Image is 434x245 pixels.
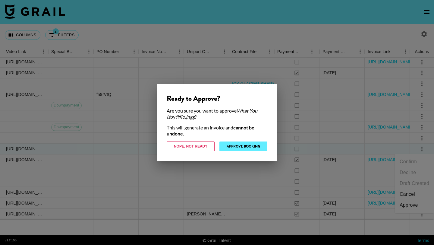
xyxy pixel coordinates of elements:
[167,108,267,120] div: Are you sure you want to approve by ?
[167,108,257,119] em: What You Is
[175,114,195,119] em: @ flo.jngg
[167,125,267,137] div: This will generate an invoice and .
[219,142,267,151] button: Approve Booking
[167,142,215,151] button: Nope, Not Ready
[167,125,254,136] strong: cannot be undone
[167,94,267,103] div: Ready to Approve?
